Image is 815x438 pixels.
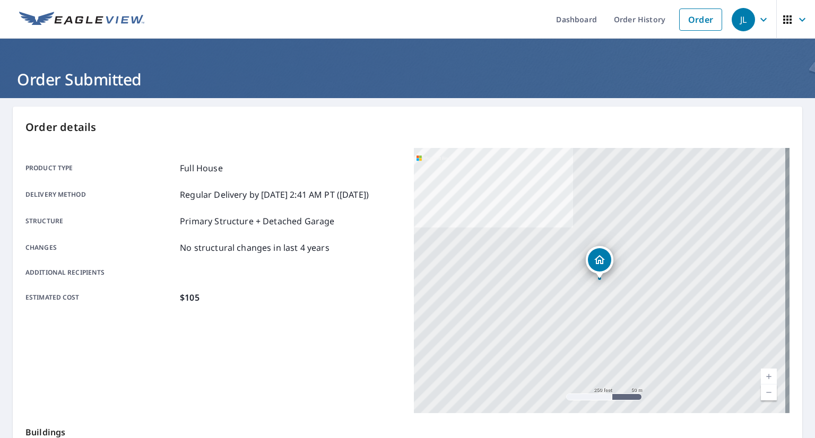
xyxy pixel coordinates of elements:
p: Changes [25,241,176,254]
a: Order [679,8,722,31]
h1: Order Submitted [13,68,802,90]
p: Full House [180,162,223,174]
p: Structure [25,215,176,227]
p: Regular Delivery by [DATE] 2:41 AM PT ([DATE]) [180,188,369,201]
p: Estimated cost [25,291,176,304]
p: $105 [180,291,200,304]
p: Order details [25,119,790,135]
a: Current Level 17, Zoom Out [761,384,777,400]
a: Current Level 17, Zoom In [761,369,777,384]
div: Dropped pin, building 1, Residential property, 1912 Silverton Dr Cheyenne, WY 82001 [586,246,613,279]
p: Product type [25,162,176,174]
div: JL [732,8,755,31]
p: No structural changes in last 4 years [180,241,330,254]
img: EV Logo [19,12,144,28]
p: Delivery method [25,188,176,201]
p: Additional recipients [25,268,176,277]
p: Primary Structure + Detached Garage [180,215,334,227]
